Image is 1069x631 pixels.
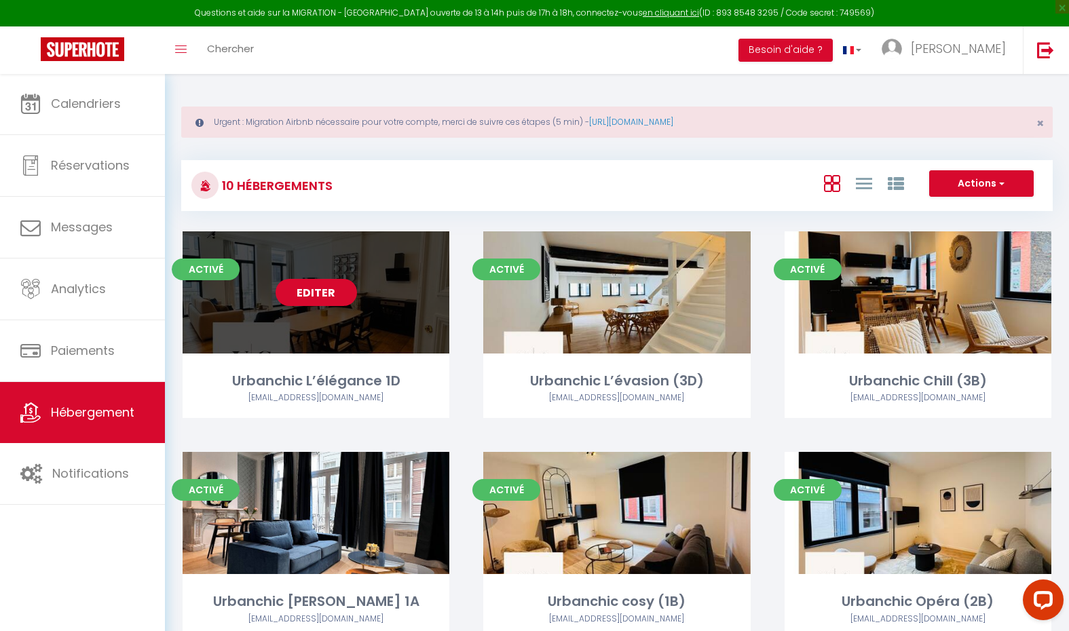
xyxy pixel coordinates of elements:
[51,404,134,421] span: Hébergement
[52,465,129,482] span: Notifications
[483,591,750,612] div: Urbanchic cosy (1B)
[51,342,115,359] span: Paiements
[738,39,833,62] button: Besoin d'aide ?
[576,499,658,527] a: Editer
[589,116,673,128] a: [URL][DOMAIN_NAME]
[877,499,958,527] a: Editer
[172,259,240,280] span: Activé
[41,37,124,61] img: Super Booking
[774,259,842,280] span: Activé
[785,370,1051,391] div: Urbanchic Chill (3B)
[183,370,449,391] div: Urbanchic L’élégance 1D
[929,170,1034,197] button: Actions
[51,95,121,112] span: Calendriers
[181,107,1053,138] div: Urgent : Migration Airbnb nécessaire pour votre compte, merci de suivre ces étapes (5 min) -
[183,613,449,626] div: Airbnb
[576,279,658,306] a: Editer
[774,479,842,501] span: Activé
[882,39,902,59] img: ...
[1037,41,1054,58] img: logout
[472,479,540,501] span: Activé
[483,370,750,391] div: Urbanchic L’évasion (3D)
[888,172,904,194] a: Vue par Groupe
[51,157,130,174] span: Réservations
[51,218,113,235] span: Messages
[785,613,1051,626] div: Airbnb
[824,172,840,194] a: Vue en Box
[183,591,449,612] div: Urbanchic [PERSON_NAME] 1A
[472,259,540,280] span: Activé
[785,591,1051,612] div: Urbanchic Opéra (2B)
[197,26,264,74] a: Chercher
[276,499,357,527] a: Editer
[877,279,958,306] a: Editer
[856,172,872,194] a: Vue en Liste
[1036,115,1044,132] span: ×
[172,479,240,501] span: Activé
[911,40,1006,57] span: [PERSON_NAME]
[483,391,750,404] div: Airbnb
[183,391,449,404] div: Airbnb
[871,26,1023,74] a: ... [PERSON_NAME]
[1036,117,1044,130] button: Close
[207,41,254,56] span: Chercher
[219,170,333,201] h3: 10 Hébergements
[276,279,357,306] a: Editer
[643,7,699,18] a: en cliquant ici
[51,280,106,297] span: Analytics
[785,391,1051,404] div: Airbnb
[1012,574,1069,631] iframe: LiveChat chat widget
[483,613,750,626] div: Airbnb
